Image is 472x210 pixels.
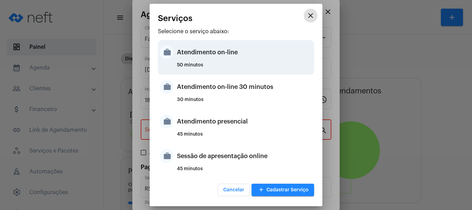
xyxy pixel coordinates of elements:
[306,11,315,20] mat-icon: close
[257,188,309,192] span: Cadastrar Serviço
[177,166,312,177] div: 45 minutos
[257,185,265,195] mat-icon: add
[177,76,312,97] div: Atendimento on-line 30 minutos
[158,14,192,23] span: Serviços
[177,97,312,108] div: 30 minutos
[218,184,250,196] button: Cancelar
[160,149,173,163] mat-icon: work
[160,80,173,94] mat-icon: work
[160,45,173,59] mat-icon: work
[223,188,244,192] span: Cancelar
[158,28,314,35] p: Selecione o serviço abaixo:
[177,63,312,73] div: 50 minutos
[177,111,312,132] div: Atendimento presencial
[177,132,312,142] div: 45 minutos
[177,146,312,166] div: Sessão de apresentação online
[177,42,312,63] div: Atendimento on-line
[160,115,173,128] mat-icon: work
[252,184,314,196] button: Cadastrar Serviço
